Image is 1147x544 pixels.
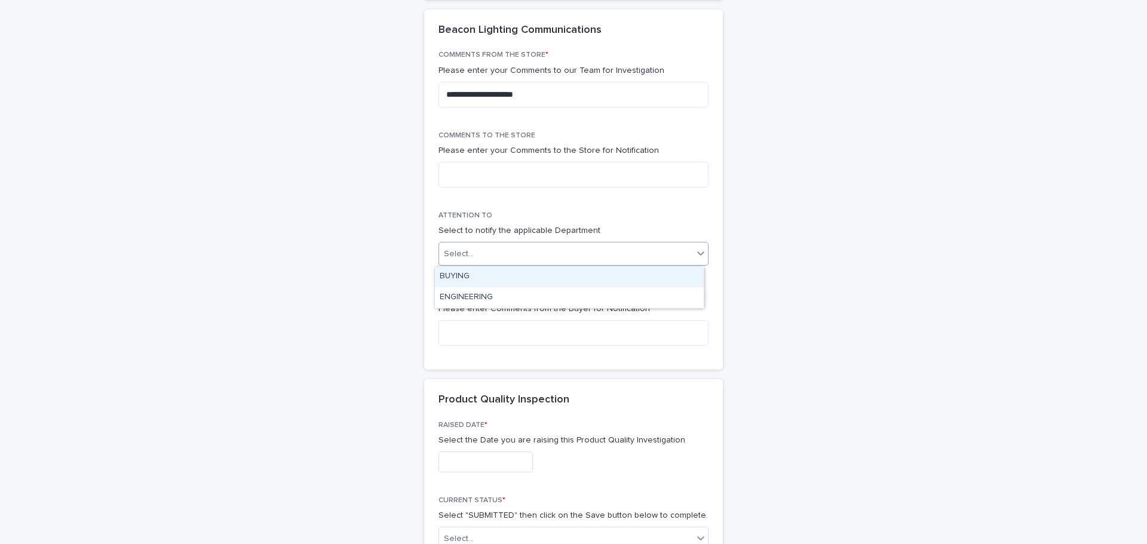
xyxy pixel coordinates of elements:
[438,509,709,522] p: Select "SUBMITTED" then click on the Save button below to complete.
[438,394,569,407] h2: Product Quality Inspection
[438,64,709,77] p: Please enter your Comments to our Team for Investigation
[435,287,704,308] div: ENGINEERING
[438,212,492,219] span: ATTENTION TO
[438,24,602,37] h2: Beacon Lighting Communications
[438,303,709,315] p: Please enter Comments from the Buyer for Notification
[435,266,704,287] div: BUYING
[438,434,709,447] p: Select the Date you are raising this Product Quality Investigation
[438,497,505,504] span: CURRENT STATUS
[438,422,487,429] span: RAISED DATE
[438,51,548,59] span: COMMENTS FROM THE STORE
[444,248,474,260] div: Select...
[438,145,709,157] p: Please enter your Comments to the Store for Notification
[438,132,535,139] span: COMMENTS TO THE STORE
[438,225,709,237] p: Select to notify the applicable Department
